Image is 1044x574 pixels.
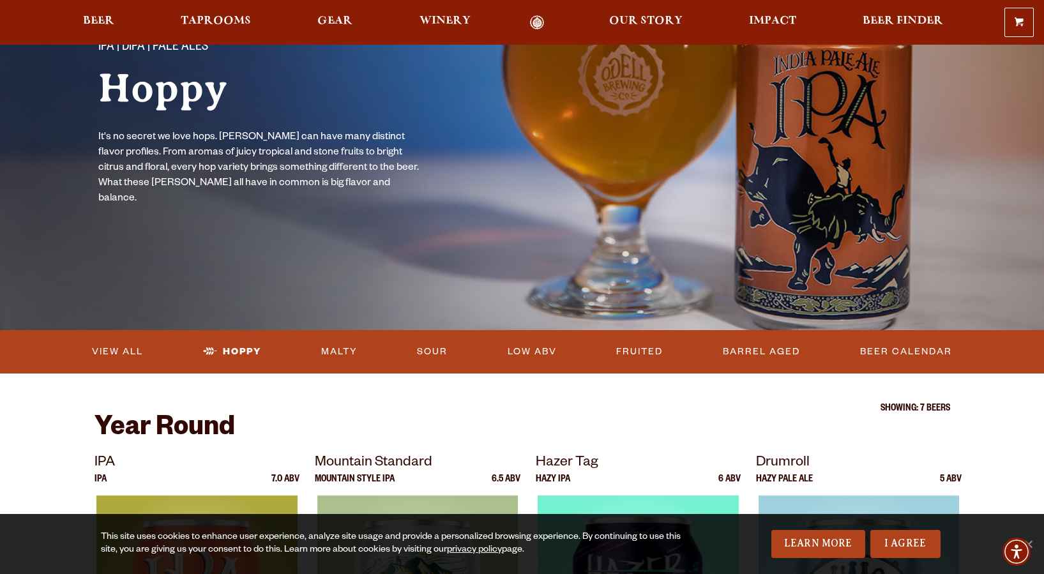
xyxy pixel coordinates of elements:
[863,16,943,26] span: Beer Finder
[447,545,502,555] a: privacy policy
[309,15,361,30] a: Gear
[718,475,741,495] p: 6 ABV
[95,475,107,495] p: IPA
[536,475,570,495] p: Hazy IPA
[756,475,813,495] p: Hazy Pale Ale
[181,16,251,26] span: Taprooms
[95,404,950,414] p: Showing: 7 Beers
[87,337,148,366] a: View All
[749,16,796,26] span: Impact
[611,337,668,366] a: Fruited
[771,530,865,558] a: Learn More
[98,66,497,110] h1: Hoppy
[609,16,683,26] span: Our Story
[95,452,300,475] p: IPA
[940,475,962,495] p: 5 ABV
[95,414,950,445] h2: Year Round
[271,475,299,495] p: 7.0 ABV
[718,337,805,366] a: Barrel Aged
[513,15,561,30] a: Odell Home
[492,475,520,495] p: 6.5 ABV
[316,337,363,366] a: Malty
[101,531,689,557] div: This site uses cookies to enhance user experience, analyze site usage and provide a personalized ...
[854,15,951,30] a: Beer Finder
[411,15,479,30] a: Winery
[601,15,691,30] a: Our Story
[315,452,520,475] p: Mountain Standard
[83,16,114,26] span: Beer
[172,15,259,30] a: Taprooms
[98,130,425,207] p: It's no secret we love hops. [PERSON_NAME] can have many distinct flavor profiles. From aromas of...
[756,452,962,475] p: Drumroll
[503,337,562,366] a: Low ABV
[198,337,266,366] a: Hoppy
[315,475,395,495] p: Mountain Style IPA
[75,15,123,30] a: Beer
[536,452,741,475] p: Hazer Tag
[420,16,471,26] span: Winery
[855,337,957,366] a: Beer Calendar
[1002,538,1031,566] div: Accessibility Menu
[98,40,208,56] span: IPA | DIPA | Pale Ales
[870,530,941,558] a: I Agree
[412,337,453,366] a: Sour
[741,15,805,30] a: Impact
[317,16,352,26] span: Gear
